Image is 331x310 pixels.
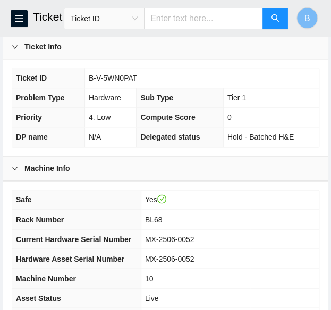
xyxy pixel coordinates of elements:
span: Safe [16,195,32,204]
span: Yes [145,195,166,204]
span: menu [11,14,27,23]
span: right [12,165,18,171]
span: Current Hardware Serial Number [16,235,131,243]
div: Ticket Info [3,35,328,59]
span: Asset Status [16,294,61,302]
span: Problem Type [16,93,65,102]
span: MX-2506-0052 [145,235,194,243]
span: Tier 1 [227,93,246,102]
span: B [304,12,310,25]
button: menu [11,10,28,27]
span: Live [145,294,159,302]
span: N/A [89,133,101,141]
b: Machine Info [24,162,70,174]
span: MX-2506-0052 [145,254,194,263]
span: BL68 [145,215,163,223]
span: Delegated status [140,133,200,141]
span: 10 [145,274,154,282]
span: Compute Score [140,113,195,122]
div: Machine Info [3,156,328,180]
span: B-V-5WN0PAT [89,74,137,82]
span: Machine Number [16,274,76,282]
button: B [296,7,318,29]
b: Ticket Info [24,41,62,53]
span: DP name [16,133,48,141]
span: Sub Type [140,93,173,102]
span: 0 [227,113,232,122]
span: Hardware Asset Serial Number [16,254,124,263]
span: Rack Number [16,215,64,223]
span: Priority [16,113,42,122]
span: Ticket ID [16,74,47,82]
span: Hardware [89,93,121,102]
span: 4. Low [89,113,111,122]
span: search [271,14,279,24]
input: Enter text here... [144,8,263,29]
span: check-circle [157,194,167,204]
span: Hold - Batched H&E [227,133,294,141]
button: search [262,8,288,29]
span: right [12,44,18,50]
span: Ticket ID [71,11,138,27]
